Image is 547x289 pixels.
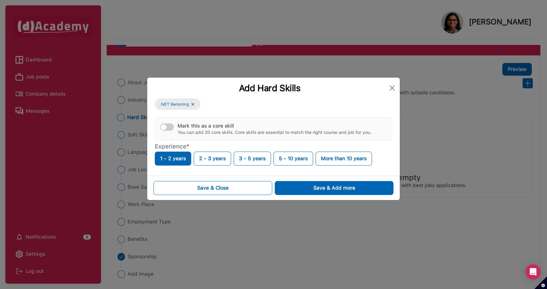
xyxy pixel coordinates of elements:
[197,184,229,192] div: Save & Close
[275,181,393,195] button: Save & Add more
[155,143,392,150] p: Experience
[316,152,372,166] button: More than 10 years
[152,83,387,93] div: Add Hard Skills
[155,152,191,166] button: 1 - 2 years
[234,152,271,166] button: 3 - 5 years
[387,83,397,93] button: Close
[160,123,174,131] button: Mark this as a core skillYou can add 20 core skills. Core skills are essential to match the right...
[155,98,200,110] button: .NET Remoting
[313,184,355,192] div: Save & Add more
[178,123,371,129] div: Mark this as a core skill
[154,181,272,195] button: Save & Close
[194,152,231,166] button: 2 - 3 years
[273,152,313,166] button: 5 - 10 years
[190,102,195,107] img: ...
[534,276,547,289] button: Set cookie preferences
[160,101,189,108] span: .NET Remoting
[178,130,371,135] div: You can add 20 core skills. Core skills are essential to match the right course and job for you.
[525,264,541,280] div: Open Intercom Messenger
